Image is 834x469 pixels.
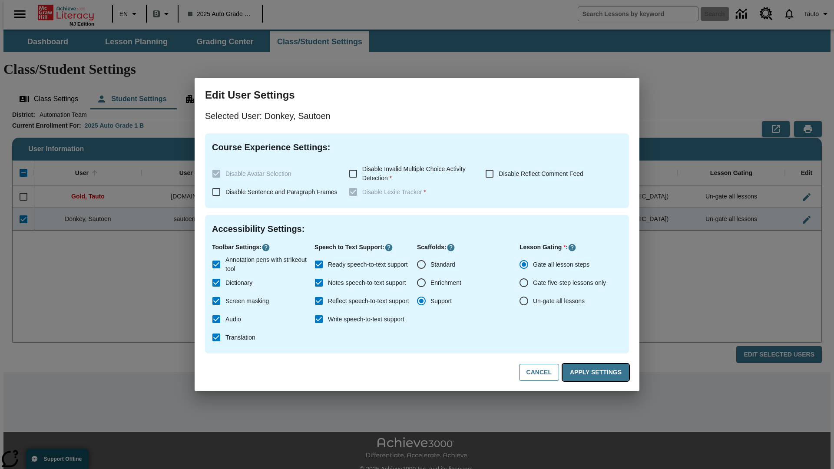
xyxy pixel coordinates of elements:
[225,188,338,195] span: Disable Sentence and Paragraph Frames
[417,243,520,252] p: Scaffolds :
[362,165,466,182] span: Disable Invalid Multiple Choice Activity Detection
[430,278,461,287] span: Enrichment
[212,243,314,252] p: Toolbar Settings :
[362,188,426,195] span: Disable Lexile Tracker
[447,243,455,252] button: Click here to know more about
[384,243,393,252] button: Click here to know more about
[261,243,270,252] button: Click here to know more about
[328,260,408,269] span: Ready speech-to-text support
[563,364,629,381] button: Apply Settings
[225,255,308,274] span: Annotation pens with strikeout tool
[225,278,252,287] span: Dictionary
[205,88,629,102] h3: Edit User Settings
[212,222,622,236] h4: Accessibility Settings :
[212,140,622,154] h4: Course Experience Settings :
[430,297,452,306] span: Support
[430,260,455,269] span: Standard
[520,243,622,252] p: Lesson Gating :
[533,297,585,306] span: Un-gate all lessons
[314,243,417,252] p: Speech to Text Support :
[328,278,406,287] span: Notes speech-to-text support
[328,315,404,324] span: Write speech-to-text support
[225,297,269,306] span: Screen masking
[207,165,342,183] label: These settings are specific to individual classes. To see these settings or make changes, please ...
[328,297,409,306] span: Reflect speech-to-text support
[568,243,576,252] button: Click here to know more about
[533,260,589,269] span: Gate all lesson steps
[225,315,241,324] span: Audio
[533,278,606,287] span: Gate five-step lessons only
[225,333,255,342] span: Translation
[344,183,479,201] label: These settings are specific to individual classes. To see these settings or make changes, please ...
[225,170,291,177] span: Disable Avatar Selection
[519,364,559,381] button: Cancel
[499,170,583,177] span: Disable Reflect Comment Feed
[205,109,629,123] p: Selected User: Donkey, Sautoen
